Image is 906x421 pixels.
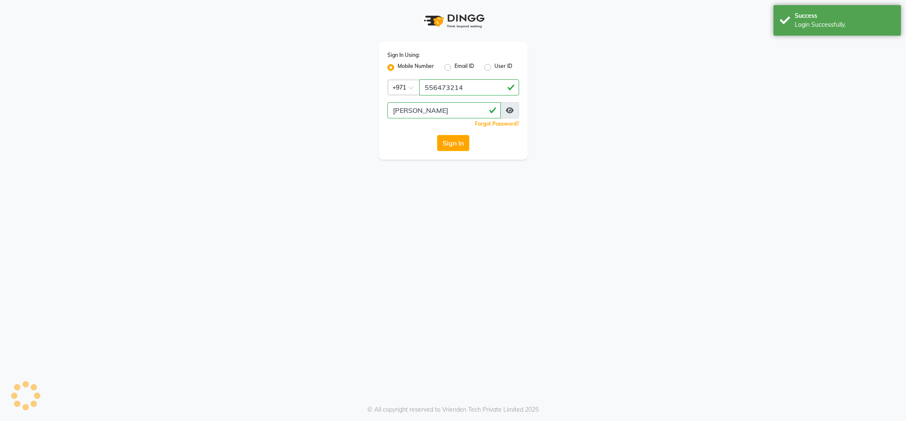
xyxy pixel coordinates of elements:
button: Sign In [437,135,469,151]
img: logo1.svg [419,8,487,34]
a: Forgot Password? [475,121,519,127]
label: User ID [494,62,512,73]
input: Username [419,79,519,95]
label: Mobile Number [398,62,434,73]
div: Success [795,11,895,20]
input: Username [387,102,501,118]
div: Login Successfully. [795,20,895,29]
label: Email ID [454,62,474,73]
label: Sign In Using: [387,51,420,59]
